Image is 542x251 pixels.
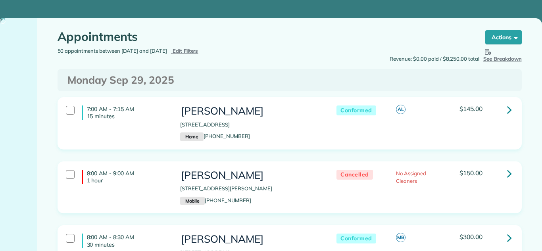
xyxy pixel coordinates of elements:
[87,113,168,120] p: 15 minutes
[58,30,470,43] h1: Appointments
[459,105,482,113] span: $145.00
[390,55,479,63] span: Revenue: $0.00 paid / $8,250.00 total
[180,185,321,193] p: [STREET_ADDRESS][PERSON_NAME]
[180,105,321,117] h3: [PERSON_NAME]
[87,177,168,184] p: 1 hour
[459,233,482,241] span: $300.00
[82,105,168,120] h4: 7:00 AM - 7:15 AM
[180,234,321,245] h3: [PERSON_NAME]
[483,47,522,63] button: See Breakdown
[87,241,168,248] p: 30 minutes
[485,30,522,44] button: Actions
[396,105,406,114] span: AL
[180,132,204,141] small: Home
[336,170,373,180] span: Cancelled
[82,234,168,248] h4: 8:00 AM - 8:30 AM
[396,233,406,242] span: MB
[180,121,321,129] p: [STREET_ADDRESS]
[82,170,168,184] h4: 8:00 AM - 9:00 AM
[459,169,482,177] span: $150.00
[336,105,376,115] span: Conformed
[396,170,426,184] span: No Assigned Cleaners
[180,133,250,139] a: Home[PHONE_NUMBER]
[171,48,198,54] a: Edit Filters
[180,197,251,203] a: Mobile[PHONE_NUMBER]
[483,47,522,62] span: See Breakdown
[336,234,376,243] span: Conformed
[180,170,321,181] h3: [PERSON_NAME]
[180,197,205,205] small: Mobile
[52,47,290,55] div: 50 appointments between [DATE] and [DATE]
[173,48,198,54] span: Edit Filters
[67,75,512,86] h3: Monday Sep 29, 2025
